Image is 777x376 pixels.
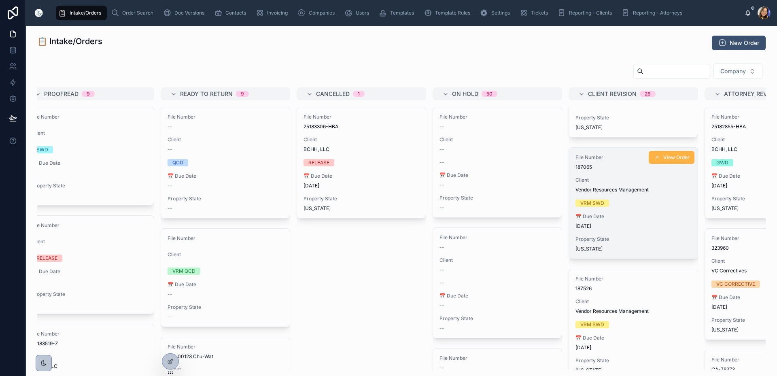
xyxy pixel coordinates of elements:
span: File Number [32,222,147,229]
span: Intake/Orders [70,10,101,16]
span: Invoicing [267,10,288,16]
span: BCHH, LLC [304,146,419,153]
span: 📅 Due Date [575,213,691,220]
span: -- [439,365,444,371]
a: Contacts [212,6,252,20]
span: File Number [168,235,283,242]
span: Client [168,136,283,143]
span: 25183519-Z [32,340,147,347]
span: Property State [439,195,555,201]
span: Templates [390,10,414,16]
button: Select Button [713,64,762,79]
span: Property State [575,357,691,364]
h1: 📋 Intake/Orders [37,36,102,47]
span: View Order [663,154,690,161]
div: 50 [486,91,493,97]
span: -- [168,183,172,189]
span: [DATE] [304,183,419,189]
div: GWD [716,159,728,166]
div: QCD [172,159,183,166]
span: Property State [168,195,283,202]
span: BCHH, LLC [32,363,147,370]
div: 26 [645,91,651,97]
div: 1 [358,91,360,97]
span: Cancelled [316,90,350,98]
span: [DATE] [575,344,691,351]
div: VRM QCD [172,268,195,275]
span: Settings [491,10,510,16]
button: View Order [649,151,694,164]
a: Tickets [517,6,554,20]
span: Client [575,298,691,305]
span: Client [439,257,555,263]
span: -- [439,244,444,251]
span: Vendor Resources Management [575,308,691,314]
a: Template Rules [421,6,476,20]
span: 25183306-HBA [304,123,419,130]
span: 187065 [575,164,691,170]
span: Property State [32,183,147,189]
button: New Order [712,36,766,50]
span: Users [356,10,369,16]
span: Client [439,136,555,143]
span: Client [32,353,147,360]
span: -- [439,267,444,273]
span: Companies [309,10,335,16]
span: -- [439,302,444,309]
span: [US_STATE] [575,367,603,374]
span: 📅 Due Date [304,173,419,179]
span: Property State [575,236,691,242]
span: -- [439,159,444,166]
div: SWD [36,146,48,153]
span: -- [168,123,172,130]
span: Property State [32,291,147,297]
span: File Number [575,276,691,282]
span: -- [439,182,444,188]
div: 9 [87,91,90,97]
span: [US_STATE] [304,205,331,212]
span: Property State [304,195,419,202]
a: Order Search [108,6,159,20]
span: Client [575,177,691,183]
span: Reporting - Clients [569,10,612,16]
span: -- [439,204,444,211]
span: [US_STATE] [575,124,603,131]
div: scrollable content [52,4,745,22]
span: Contacts [225,10,246,16]
span: [US_STATE] [711,327,739,333]
span: 📅 Due Date [439,293,555,299]
span: -- [439,280,444,286]
a: Invoicing [253,6,293,20]
span: File Number [168,114,283,120]
a: Companies [295,6,340,20]
span: EPA 00123 Chu-Wat [168,353,283,360]
span: File Number [32,114,147,120]
span: Order Search [122,10,153,16]
span: Client [32,130,147,136]
a: Doc Versions [161,6,210,20]
span: -- [439,123,444,130]
span: [US_STATE] [575,246,603,252]
span: File Number [439,114,555,120]
span: File Number [575,154,691,161]
span: Vendor Resources Management [575,187,691,193]
span: Client [32,238,147,245]
div: RELEASE [308,159,329,166]
a: Reporting - Clients [555,6,618,20]
span: 📅 Due Date [168,281,283,288]
span: File Number [168,344,283,350]
span: -- [439,325,444,331]
span: File Number [32,331,147,337]
span: File Number [439,234,555,241]
div: RELEASE [36,255,57,262]
span: 📅 Due Date [439,172,555,178]
span: Template Rules [435,10,470,16]
div: 9 [241,91,244,97]
span: Client Revision [588,90,637,98]
span: File Number [304,114,419,120]
span: -- [168,146,172,153]
a: Templates [376,6,420,20]
span: 📅 Due Date [32,268,147,275]
a: Settings [478,6,516,20]
span: 📅 Due Date [575,335,691,341]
